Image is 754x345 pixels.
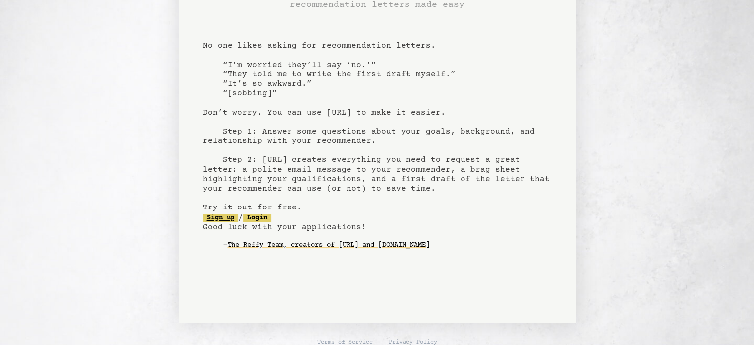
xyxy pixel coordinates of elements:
[203,214,238,222] a: Sign up
[223,240,552,250] div: -
[243,214,271,222] a: Login
[228,237,430,253] a: The Reffy Team, creators of [URL] and [DOMAIN_NAME]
